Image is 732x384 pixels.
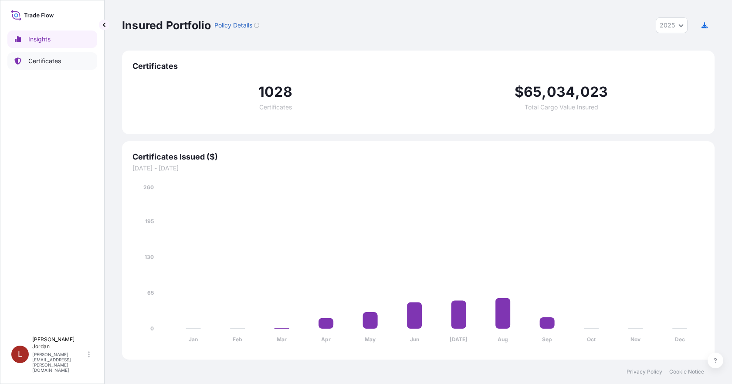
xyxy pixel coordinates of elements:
tspan: Feb [233,336,242,343]
span: Total Cargo Value Insured [525,104,598,110]
span: Certificates [259,104,292,110]
tspan: Mar [277,336,287,343]
tspan: 260 [143,184,154,190]
button: Year Selector [656,17,688,33]
p: [PERSON_NAME] Jordan [32,336,86,350]
tspan: 195 [145,218,154,224]
a: Insights [7,31,97,48]
p: Insights [28,35,51,44]
div: Loading [254,23,259,28]
p: Certificates [28,57,61,65]
tspan: Oct [587,336,596,343]
tspan: Sep [542,336,552,343]
p: Insured Portfolio [122,18,211,32]
button: Loading [254,18,259,32]
span: , [542,85,546,99]
tspan: 0 [150,325,154,332]
span: 034 [547,85,576,99]
span: 65 [524,85,542,99]
tspan: 65 [147,289,154,296]
span: 023 [580,85,608,99]
span: L [18,350,22,359]
tspan: May [365,336,376,343]
a: Cookie Notice [669,368,704,375]
p: [PERSON_NAME][EMAIL_ADDRESS][PERSON_NAME][DOMAIN_NAME] [32,352,86,373]
span: 2025 [660,21,675,30]
span: Certificates Issued ($) [132,152,704,162]
tspan: 130 [145,254,154,260]
span: Certificates [132,61,704,71]
p: Policy Details [214,21,252,30]
a: Privacy Policy [627,368,662,375]
tspan: Dec [675,336,685,343]
span: , [575,85,580,99]
tspan: [DATE] [450,336,468,343]
tspan: Aug [498,336,508,343]
span: 1028 [258,85,292,99]
tspan: Jan [189,336,198,343]
tspan: Apr [321,336,331,343]
span: [DATE] - [DATE] [132,164,704,173]
span: $ [515,85,524,99]
tspan: Nov [630,336,641,343]
a: Certificates [7,52,97,70]
tspan: Jun [410,336,419,343]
